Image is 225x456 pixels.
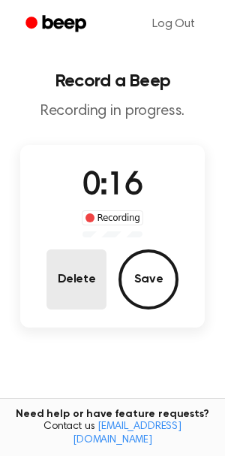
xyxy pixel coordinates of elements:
[9,421,216,447] span: Contact us
[12,102,213,121] p: Recording in progress.
[118,249,178,310] button: Save Audio Record
[82,210,144,225] div: Recording
[137,6,210,42] a: Log Out
[46,249,106,310] button: Delete Audio Record
[12,72,213,90] h1: Record a Beep
[82,171,142,202] span: 0:16
[15,10,100,39] a: Beep
[73,421,181,445] a: [EMAIL_ADDRESS][DOMAIN_NAME]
